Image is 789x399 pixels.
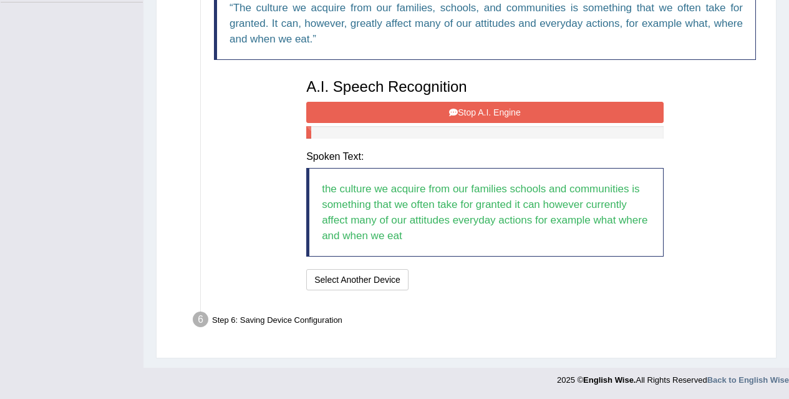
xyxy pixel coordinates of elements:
[306,269,409,290] button: Select Another Device
[306,79,664,95] h3: A.I. Speech Recognition
[187,308,770,335] div: Step 6: Saving Device Configuration
[557,368,789,386] div: 2025 © All Rights Reserved
[306,168,664,257] blockquote: the culture we acquire from our families schools and communities is something that we often take ...
[707,375,789,385] a: Back to English Wise
[306,151,664,162] h4: Spoken Text:
[230,2,743,45] q: The culture we acquire from our families, schools, and communities is something that we often tak...
[583,375,636,385] strong: English Wise.
[306,102,664,123] button: Stop A.I. Engine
